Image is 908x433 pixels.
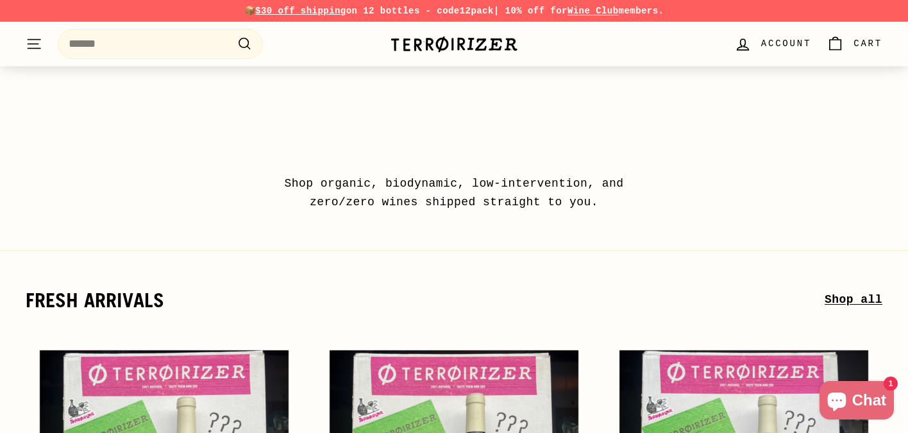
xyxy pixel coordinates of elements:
[255,6,346,16] span: $30 off shipping
[255,174,653,212] p: Shop organic, biodynamic, low-intervention, and zero/zero wines shipped straight to you.
[816,381,898,423] inbox-online-store-chat: Shopify online store chat
[727,25,819,63] a: Account
[825,291,882,309] a: Shop all
[853,37,882,51] span: Cart
[567,6,619,16] a: Wine Club
[26,289,825,311] h2: fresh arrivals
[819,25,890,63] a: Cart
[26,4,882,18] p: 📦 on 12 bottles - code | 10% off for members.
[761,37,811,51] span: Account
[460,6,494,16] strong: 12pack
